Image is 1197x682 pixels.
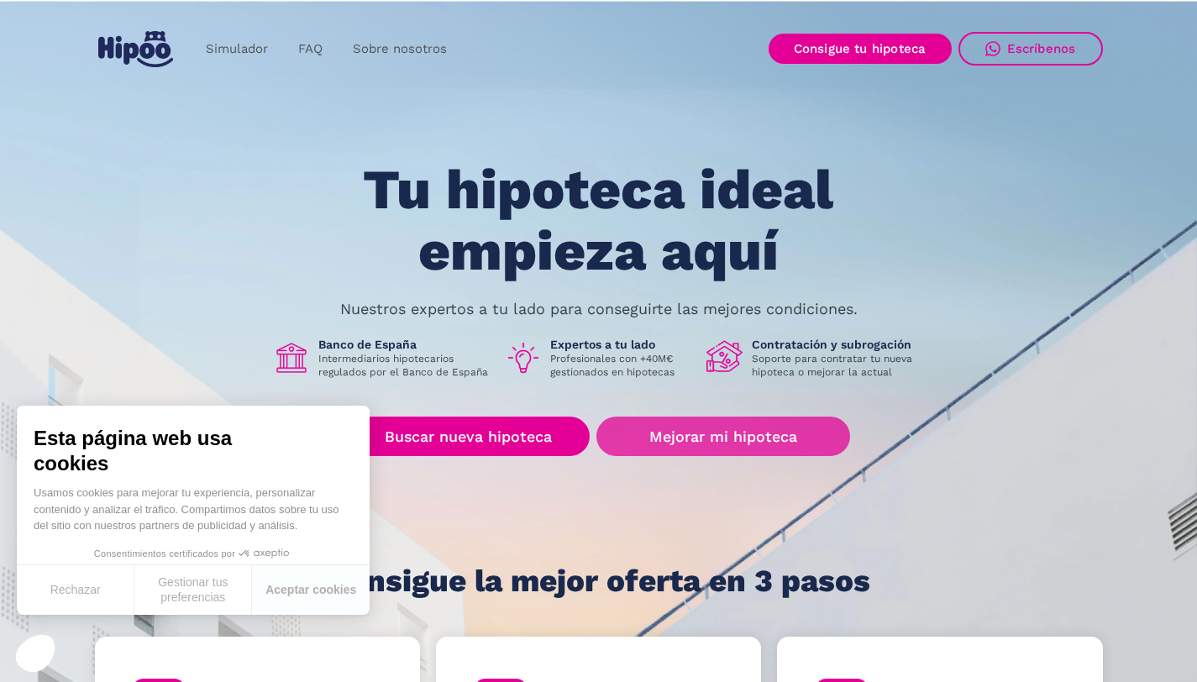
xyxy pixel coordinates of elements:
a: Simulador [191,33,283,66]
a: Buscar nueva hipoteca [347,417,590,456]
p: Intermediarios hipotecarios regulados por el Banco de España [318,352,491,379]
h1: Tu hipoteca ideal empieza aquí [280,160,916,281]
a: FAQ [283,33,338,66]
h1: Banco de España [318,337,491,352]
p: Profesionales con +40M€ gestionados en hipotecas [550,352,693,379]
h1: Consigue la mejor oferta en 3 pasos [327,564,870,598]
div: Escríbenos [1007,41,1076,56]
a: Sobre nosotros [338,33,462,66]
a: home [95,24,177,74]
p: Nuestros expertos a tu lado para conseguirte las mejores condiciones. [340,302,858,316]
h1: Contratación y subrogación [752,337,925,352]
a: Consigue tu hipoteca [769,34,952,64]
h1: Expertos a tu lado [550,337,693,352]
a: Mejorar mi hipoteca [596,417,849,456]
a: Escríbenos [958,32,1103,66]
p: Soporte para contratar tu nueva hipoteca o mejorar la actual [752,352,925,379]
